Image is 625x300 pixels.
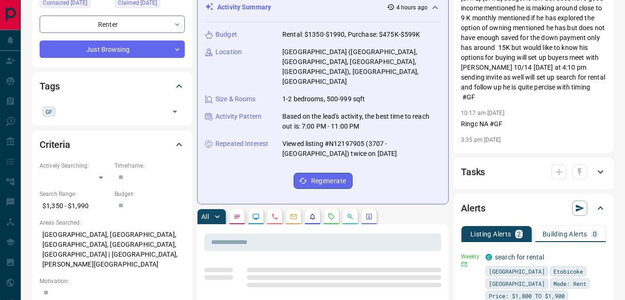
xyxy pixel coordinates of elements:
h2: Alerts [461,201,485,216]
div: Renter [40,16,185,33]
p: 10:17 am [DATE] [461,110,504,116]
p: $1,350 - $1,990 [40,198,110,214]
button: Regenerate [294,173,353,189]
span: Mode: Rent [553,279,586,288]
p: Building Alerts [543,231,587,237]
svg: Email [461,261,468,268]
button: Open [168,105,181,118]
svg: Opportunities [346,213,354,220]
p: Location [215,47,242,57]
div: Alerts [461,197,606,219]
h2: Tags [40,79,59,94]
p: 3:35 pm [DATE] [461,137,501,143]
p: Listing Alerts [470,231,511,237]
p: Search Range: [40,190,110,198]
p: 1-2 bedrooms, 500-999 sqft [282,94,365,104]
div: Tags [40,75,185,97]
p: [GEOGRAPHIC_DATA], [GEOGRAPHIC_DATA], [GEOGRAPHIC_DATA], [GEOGRAPHIC_DATA], [GEOGRAPHIC_DATA] | [... [40,227,185,272]
svg: Lead Browsing Activity [252,213,260,220]
svg: Notes [233,213,241,220]
p: Based on the lead's activity, the best time to reach out is: 7:00 PM - 11:00 PM [282,112,441,131]
svg: Calls [271,213,279,220]
div: Just Browsing [40,41,185,58]
h2: Tasks [461,164,485,179]
p: Actively Searching: [40,162,110,170]
p: Ringc NA #GF [461,119,606,129]
p: thought i was a recruiter...so looking for jobs probably said he will call if he wants to buy a h... [461,146,606,176]
p: [GEOGRAPHIC_DATA] ([GEOGRAPHIC_DATA], [GEOGRAPHIC_DATA], [GEOGRAPHIC_DATA], [GEOGRAPHIC_DATA]), [... [282,47,441,87]
p: 4 hours ago [396,3,428,12]
p: Activity Pattern [215,112,262,122]
a: search for rental [495,253,544,261]
span: [GEOGRAPHIC_DATA] [489,267,545,276]
svg: Listing Alerts [309,213,316,220]
span: [GEOGRAPHIC_DATA] [489,279,545,288]
div: condos.ca [485,254,492,260]
svg: Requests [328,213,335,220]
p: 2 [517,231,521,237]
span: GF [46,107,52,116]
p: Timeframe: [115,162,185,170]
p: Weekly [461,252,480,261]
p: Rental: $1350-$1990, Purchase: $475K-$599K [282,30,420,40]
p: Viewed listing #N12197905 (3707 - [GEOGRAPHIC_DATA]) twice on [DATE] [282,139,441,159]
div: Criteria [40,133,185,156]
p: Areas Searched: [40,219,185,227]
p: All [201,213,209,220]
p: Size & Rooms [215,94,256,104]
p: Motivation: [40,277,185,285]
p: Activity Summary [217,2,271,12]
div: Tasks [461,161,606,183]
h2: Criteria [40,137,70,152]
p: Budget: [115,190,185,198]
span: Etobicoke [553,267,583,276]
svg: Agent Actions [365,213,373,220]
svg: Emails [290,213,297,220]
p: Budget [215,30,237,40]
p: Repeated Interest [215,139,268,149]
p: 0 [593,231,597,237]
